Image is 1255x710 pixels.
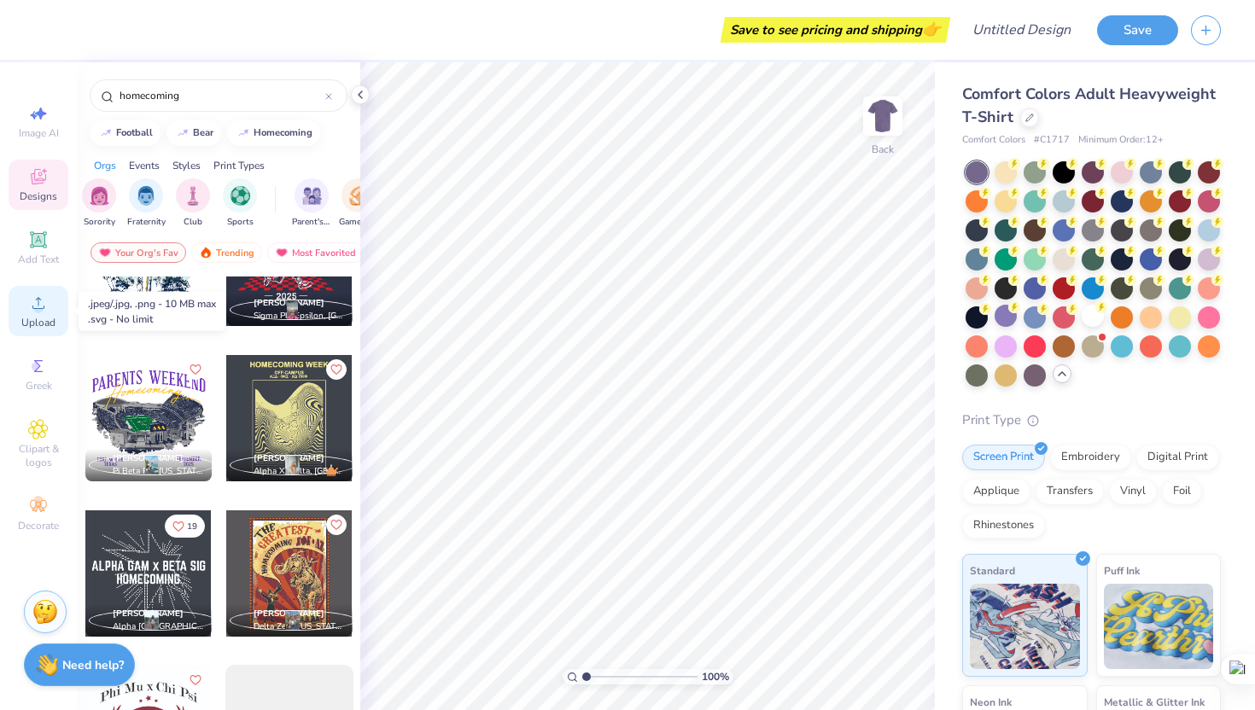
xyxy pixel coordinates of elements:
[1097,15,1178,45] button: Save
[254,620,346,633] span: Delta Zeta, [US_STATE][GEOGRAPHIC_DATA]
[339,216,378,229] span: Game Day
[223,178,257,229] div: filter for Sports
[213,158,265,173] div: Print Types
[21,316,55,329] span: Upload
[185,359,206,380] button: Like
[84,216,115,229] span: Sorority
[962,410,1221,430] div: Print Type
[326,359,347,380] button: Like
[90,186,109,206] img: Sorority Image
[922,19,941,39] span: 👉
[1078,133,1164,148] span: Minimum Order: 12 +
[254,297,324,309] span: [PERSON_NAME]
[339,178,378,229] button: filter button
[127,178,166,229] button: filter button
[872,142,894,157] div: Back
[113,452,184,464] span: [PERSON_NAME]
[88,311,216,327] div: .svg - No limit
[137,186,155,206] img: Fraternity Image
[90,242,186,263] div: Your Org's Fav
[176,178,210,229] button: filter button
[292,178,331,229] div: filter for Parent's Weekend
[962,513,1045,538] div: Rhinestones
[962,133,1025,148] span: Comfort Colors
[275,247,289,259] img: most_fav.gif
[1104,562,1140,579] span: Puff Ink
[9,442,68,469] span: Clipart & logos
[113,620,205,633] span: Alpha [GEOGRAPHIC_DATA], [US_STATE][GEOGRAPHIC_DATA]
[18,519,59,532] span: Decorate
[116,128,153,137] div: football
[129,158,160,173] div: Events
[254,452,324,464] span: [PERSON_NAME]
[118,87,325,104] input: Try "Alpha"
[113,608,184,620] span: [PERSON_NAME]
[962,479,1030,504] div: Applique
[184,186,202,206] img: Club Image
[26,379,52,393] span: Greek
[187,522,197,531] span: 19
[191,242,262,263] div: Trending
[176,128,190,138] img: trend_line.gif
[90,120,161,146] button: football
[223,178,257,229] button: filter button
[866,99,900,133] img: Back
[267,242,364,263] div: Most Favorited
[254,608,324,620] span: [PERSON_NAME]
[82,178,116,229] button: filter button
[231,186,250,206] img: Sports Image
[62,657,124,673] strong: Need help?
[1104,584,1214,669] img: Puff Ink
[165,515,205,538] button: Like
[254,310,346,323] span: Sigma Phi Epsilon, [GEOGRAPHIC_DATA]
[185,670,206,690] button: Like
[326,515,347,535] button: Like
[227,216,254,229] span: Sports
[127,178,166,229] div: filter for Fraternity
[292,216,331,229] span: Parent's Weekend
[1036,479,1104,504] div: Transfers
[970,562,1015,579] span: Standard
[254,128,312,137] div: homecoming
[725,17,946,43] div: Save to see pricing and shipping
[113,465,205,478] span: Pi Beta Phi, [US_STATE][GEOGRAPHIC_DATA]
[99,128,113,138] img: trend_line.gif
[254,465,346,478] span: Alpha Xi Delta, [GEOGRAPHIC_DATA][US_STATE]
[1034,133,1070,148] span: # C1717
[19,126,59,140] span: Image AI
[20,189,57,203] span: Designs
[172,158,201,173] div: Styles
[98,247,112,259] img: most_fav.gif
[88,296,216,311] div: .jpeg/.jpg, .png - 10 MB max
[959,13,1084,47] input: Untitled Design
[1109,479,1157,504] div: Vinyl
[1050,445,1131,470] div: Embroidery
[349,186,369,206] img: Game Day Image
[176,178,210,229] div: filter for Club
[184,216,202,229] span: Club
[227,120,320,146] button: homecoming
[962,84,1216,127] span: Comfort Colors Adult Heavyweight T-Shirt
[199,247,213,259] img: trending.gif
[18,253,59,266] span: Add Text
[970,584,1080,669] img: Standard
[962,445,1045,470] div: Screen Print
[702,669,729,684] span: 100 %
[127,216,166,229] span: Fraternity
[339,178,378,229] div: filter for Game Day
[94,158,116,173] div: Orgs
[292,178,331,229] button: filter button
[82,178,116,229] div: filter for Sorority
[166,120,221,146] button: bear
[1136,445,1219,470] div: Digital Print
[236,128,250,138] img: trend_line.gif
[193,128,213,137] div: bear
[1162,479,1202,504] div: Foil
[302,186,322,206] img: Parent's Weekend Image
